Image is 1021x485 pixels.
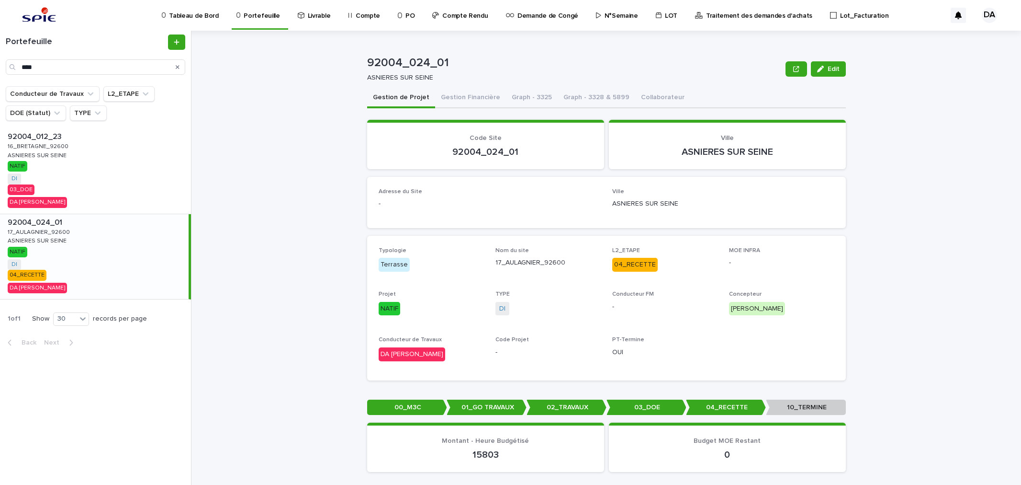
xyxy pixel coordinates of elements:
[54,314,77,324] div: 30
[16,339,36,346] span: Back
[982,8,997,23] div: DA
[8,270,46,280] div: 04_RECETTE
[6,105,66,121] button: DOE (Statut)
[8,197,67,208] div: DA [PERSON_NAME]
[729,291,762,297] span: Concepteur
[612,347,718,358] p: OUI
[606,400,686,416] p: 03_DOE
[470,135,502,141] span: Code Site
[103,86,155,102] button: L2_ETAPE
[729,248,760,254] span: MOE INFRA
[495,258,601,268] p: 17_AULAGNIER_92600
[19,6,59,25] img: svstPd6MQfCT1uX1QGkG
[8,161,27,172] div: NATIF
[612,248,640,254] span: L2_ETAPE
[11,175,17,182] a: DI
[499,304,505,314] a: DI
[8,141,70,150] p: 16_BRETAGNE_92600
[6,37,166,47] h1: Portefeuille
[379,337,442,343] span: Conducteur de Travaux
[32,315,49,323] p: Show
[495,248,529,254] span: Nom du site
[612,291,654,297] span: Conducteur FM
[612,199,834,209] p: ASNIERES SUR SEINE
[442,438,529,444] span: Montant - Heure Budgétisé
[612,258,658,272] div: 04_RECETTE
[6,86,100,102] button: Conducteur de Travaux
[379,302,400,316] div: NATIF
[828,66,840,72] span: Edit
[379,291,396,297] span: Projet
[527,400,606,416] p: 02_TRAVAUX
[612,189,624,195] span: Ville
[8,227,72,236] p: 17_AULAGNIER_92600
[93,315,147,323] p: records per page
[40,338,81,347] button: Next
[8,130,64,141] p: 92004_012_23
[379,146,593,158] p: 92004_024_01
[379,199,601,209] p: -
[506,88,558,108] button: Graph - 3325
[367,400,447,416] p: 00_M3C
[721,135,734,141] span: Ville
[8,150,68,159] p: ASNIERES SUR SEINE
[8,185,34,195] div: 03_DOE
[70,105,107,121] button: TYPE
[447,400,527,416] p: 01_GO TRAVAUX
[8,236,68,244] p: ASNIERES SUR SEINE
[620,449,834,461] p: 0
[6,59,185,75] input: Search
[612,337,644,343] span: PT-Termine
[495,337,529,343] span: Code Projet
[379,449,593,461] p: 15803
[379,189,422,195] span: Adresse du Site
[379,347,445,361] div: DA [PERSON_NAME]
[620,146,834,158] p: ASNIERES SUR SEINE
[558,88,635,108] button: Graph - 3328 & 5899
[8,216,64,227] p: 92004_024_01
[8,283,67,293] div: DA [PERSON_NAME]
[367,56,782,70] p: 92004_024_01
[44,339,65,346] span: Next
[11,261,17,268] a: DI
[495,347,601,358] p: -
[729,302,785,316] div: [PERSON_NAME]
[694,438,761,444] span: Budget MOE Restant
[612,302,718,312] p: -
[635,88,690,108] button: Collaborateur
[367,74,778,82] p: ASNIERES SUR SEINE
[379,258,410,272] div: Terrasse
[367,88,435,108] button: Gestion de Projet
[811,61,846,77] button: Edit
[8,247,27,257] div: NATIF
[495,291,510,297] span: TYPE
[379,248,406,254] span: Typologie
[686,400,766,416] p: 04_RECETTE
[729,258,834,268] p: -
[435,88,506,108] button: Gestion Financière
[766,400,846,416] p: 10_TERMINE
